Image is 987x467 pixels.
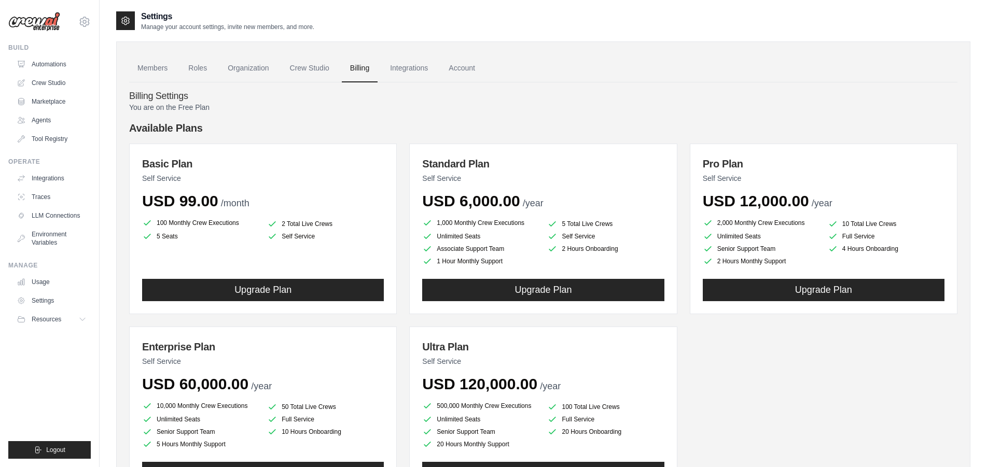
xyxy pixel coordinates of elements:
[828,244,944,254] li: 4 Hours Onboarding
[267,231,384,242] li: Self Service
[422,439,539,449] li: 20 Hours Monthly Support
[703,244,819,254] li: Senior Support Team
[142,439,259,449] li: 5 Hours Monthly Support
[422,414,539,424] li: Unlimited Seats
[703,231,819,242] li: Unlimited Seats
[12,292,91,309] a: Settings
[12,56,91,73] a: Automations
[547,244,664,254] li: 2 Hours Onboarding
[142,400,259,412] li: 10,000 Monthly Crew Executions
[129,102,957,112] p: You are on the Free Plan
[703,279,944,301] button: Upgrade Plan
[422,356,664,366] p: Self Service
[422,173,664,183] p: Self Service
[547,231,664,242] li: Self Service
[142,173,384,183] p: Self Service
[523,198,544,208] span: /year
[8,441,91,459] button: Logout
[267,414,384,424] li: Full Service
[129,91,957,102] h4: Billing Settings
[703,192,809,209] span: USD 12,000.00
[703,157,944,171] h3: Pro Plan
[142,356,384,366] p: Self Service
[12,189,91,205] a: Traces
[703,173,944,183] p: Self Service
[703,217,819,229] li: 2,000 Monthly Crew Executions
[422,231,539,242] li: Unlimited Seats
[32,315,61,323] span: Resources
[12,207,91,224] a: LLM Connections
[422,157,664,171] h3: Standard Plan
[142,375,248,392] span: USD 60,000.00
[142,279,384,301] button: Upgrade Plan
[8,158,91,166] div: Operate
[267,219,384,229] li: 2 Total Live Crews
[141,23,314,31] p: Manage your account settings, invite new members, and more.
[703,256,819,266] li: 2 Hours Monthly Support
[12,112,91,129] a: Agents
[12,170,91,187] a: Integrations
[142,414,259,424] li: Unlimited Seats
[267,402,384,412] li: 50 Total Live Crews
[251,381,272,391] span: /year
[547,427,664,437] li: 20 Hours Onboarding
[422,427,539,437] li: Senior Support Team
[422,192,520,209] span: USD 6,000.00
[422,339,664,354] h3: Ultra Plan
[267,427,384,437] li: 10 Hours Onboarding
[422,400,539,412] li: 500,000 Monthly Crew Executions
[282,54,338,82] a: Crew Studio
[8,261,91,270] div: Manage
[422,244,539,254] li: Associate Support Team
[12,226,91,251] a: Environment Variables
[142,157,384,171] h3: Basic Plan
[828,219,944,229] li: 10 Total Live Crews
[12,131,91,147] a: Tool Registry
[8,12,60,32] img: Logo
[382,54,436,82] a: Integrations
[142,231,259,242] li: 5 Seats
[540,381,561,391] span: /year
[129,121,957,135] h4: Available Plans
[828,231,944,242] li: Full Service
[547,219,664,229] li: 5 Total Live Crews
[422,279,664,301] button: Upgrade Plan
[221,198,249,208] span: /month
[180,54,215,82] a: Roles
[142,339,384,354] h3: Enterprise Plan
[8,44,91,52] div: Build
[12,75,91,91] a: Crew Studio
[422,217,539,229] li: 1,000 Monthly Crew Executions
[141,10,314,23] h2: Settings
[812,198,832,208] span: /year
[46,446,65,454] span: Logout
[12,311,91,328] button: Resources
[142,192,218,209] span: USD 99.00
[422,375,537,392] span: USD 120,000.00
[142,217,259,229] li: 100 Monthly Crew Executions
[422,256,539,266] li: 1 Hour Monthly Support
[547,414,664,424] li: Full Service
[547,402,664,412] li: 100 Total Live Crews
[12,93,91,110] a: Marketplace
[129,54,176,82] a: Members
[12,274,91,290] a: Usage
[342,54,378,82] a: Billing
[142,427,259,437] li: Senior Support Team
[440,54,483,82] a: Account
[219,54,277,82] a: Organization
